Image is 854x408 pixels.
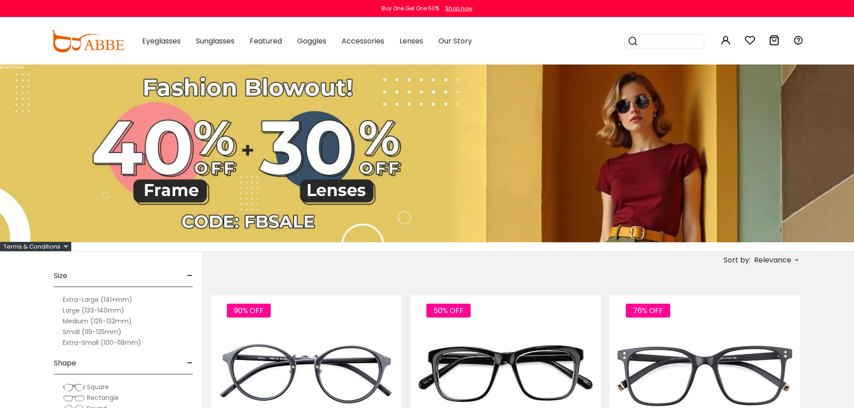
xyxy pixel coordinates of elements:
label: Large (133-140mm) [63,305,124,316]
span: 90% OFF [227,304,271,318]
img: abbeglasses.com [51,30,124,52]
span: Our Story [438,36,472,46]
span: Relevance [754,252,791,268]
span: Sunglasses [196,36,234,46]
span: Eyeglasses [142,36,181,46]
span: - [187,352,193,374]
span: Accessories [342,36,384,46]
span: 76% OFF [626,304,670,318]
img: Rectangle.png [63,394,85,403]
span: Sort by: [724,255,750,265]
span: Size [54,265,67,287]
div: Buy One Get One 50% [381,4,439,13]
span: Square [87,382,109,391]
span: Rectangle [87,393,119,402]
div: Shop now [445,4,473,13]
label: Medium (126-132mm) [63,316,132,326]
label: Extra-Small (100-118mm) [63,337,141,348]
span: - [187,265,193,287]
span: Shape [54,352,76,374]
label: Extra-Large (141+mm) [63,294,132,305]
span: 50% OFF [426,304,471,318]
img: Square.png [63,383,85,392]
label: Small (119-125mm) [63,326,121,337]
span: Lenses [399,36,423,46]
span: Featured [250,36,282,46]
span: Goggles [297,36,326,46]
a: Shop now [441,4,473,12]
